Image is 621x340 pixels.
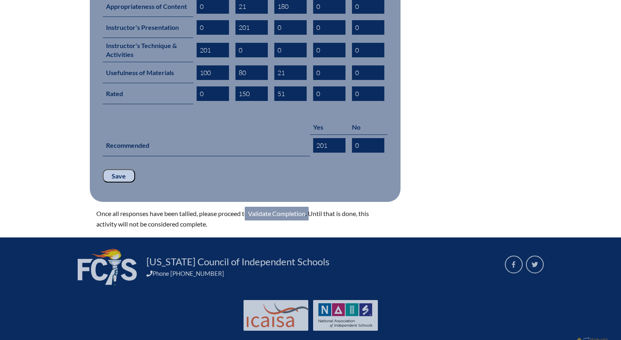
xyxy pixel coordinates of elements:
[310,120,349,135] th: Yes
[103,135,310,156] th: Recommended
[143,255,333,268] a: [US_STATE] Council of Independent Schools
[103,169,135,183] input: Save
[247,303,309,327] img: Int'l Council Advancing Independent School Accreditation logo
[103,62,193,83] th: Usefulness of Materials
[96,208,381,229] p: Once all responses have been tallied, please proceed to . Until that is done, this activity will ...
[103,17,193,38] th: Instructor's Presentation
[103,83,193,104] th: Rated
[349,120,388,135] th: No
[146,270,495,277] div: Phone [PHONE_NUMBER]
[245,207,309,220] a: Validate Completion
[78,249,137,285] img: FCIS_logo_white
[103,38,193,62] th: Instructor's Technique & Activities
[318,303,373,327] img: NAIS Logo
